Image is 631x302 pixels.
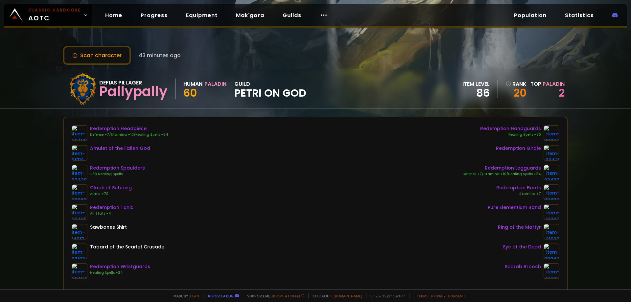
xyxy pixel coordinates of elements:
div: Defense +7/Stamina +10/Healing Spells +24 [90,132,168,137]
div: Redemption Boots [496,184,541,191]
button: Scan character [63,46,131,65]
div: Redemption Spaulders [90,165,145,172]
a: Report a bug [208,293,234,298]
img: item-22428 [72,125,87,141]
a: Equipment [181,9,223,22]
img: item-21712 [72,145,87,161]
span: 43 minutes ago [139,51,181,59]
div: Sawbones Shirt [90,224,127,231]
div: Healing Spells +30 [480,132,541,137]
a: Consent [448,293,465,298]
div: Ring of the Martyr [498,224,541,231]
div: Pallypally [99,87,167,97]
img: item-22425 [72,204,87,220]
div: Top [530,80,565,88]
span: v. d752d5 - production [366,293,406,298]
img: item-22424 [72,263,87,279]
div: Redemption Headpiece [90,125,168,132]
img: item-22430 [544,184,559,200]
div: Healing Spells +24 [90,270,150,275]
div: Pure Elementium Band [488,204,541,211]
span: Paladin [543,80,565,88]
small: Classic Hardcore [28,7,81,13]
span: Checkout [308,293,362,298]
a: Buy me a coffee [272,293,304,298]
a: Mak'gora [231,9,269,22]
div: rank [506,80,526,88]
div: Redemption Handguards [480,125,541,132]
a: Terms [416,293,429,298]
div: Redemption Wristguards [90,263,150,270]
div: All Stats +4 [90,211,133,216]
div: +33 Healing Spells [90,172,145,177]
img: item-14617 [72,224,87,240]
div: Cloak of Suturing [90,184,132,191]
img: item-19382 [544,204,559,220]
a: a fan [189,293,199,298]
img: item-21625 [544,263,559,279]
div: Eye of the Dead [503,244,541,250]
a: Statistics [560,9,599,22]
a: 20 [506,88,526,98]
span: 60 [183,85,197,100]
div: Amulet of the Fallen God [90,145,150,152]
div: Scarab Brooch [505,263,541,270]
a: Privacy [431,293,445,298]
img: item-22426 [544,125,559,141]
div: Paladin [204,80,226,88]
a: Population [509,9,552,22]
img: item-22427 [544,165,559,180]
a: [DOMAIN_NAME] [334,293,362,298]
div: Defias Pillager [99,79,167,87]
div: item level [462,80,490,88]
div: 86 [462,88,490,98]
a: 2 [559,85,565,100]
div: Defense +7/Stamina +10/Healing Spells +24 [463,172,541,177]
span: petri on god [234,88,306,98]
a: Guilds [277,9,307,22]
span: Support me, [243,293,304,298]
a: Progress [135,9,173,22]
img: item-21620 [544,224,559,240]
span: AOTC [28,7,81,23]
a: Classic HardcoreAOTC [4,4,92,26]
img: item-23192 [72,244,87,259]
div: Redemption Girdle [496,145,541,152]
img: item-23047 [544,244,559,259]
div: Redemption Legguards [463,165,541,172]
div: Human [183,80,202,88]
div: Stamina +7 [496,191,541,197]
div: Tabard of the Scarlet Crusade [90,244,164,250]
a: Home [100,9,128,22]
img: item-22960 [72,184,87,200]
div: Redemption Tunic [90,204,133,211]
div: Armor +70 [90,191,132,197]
img: item-22431 [544,145,559,161]
div: guild [234,80,306,98]
span: Made by [170,293,199,298]
img: item-22429 [72,165,87,180]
